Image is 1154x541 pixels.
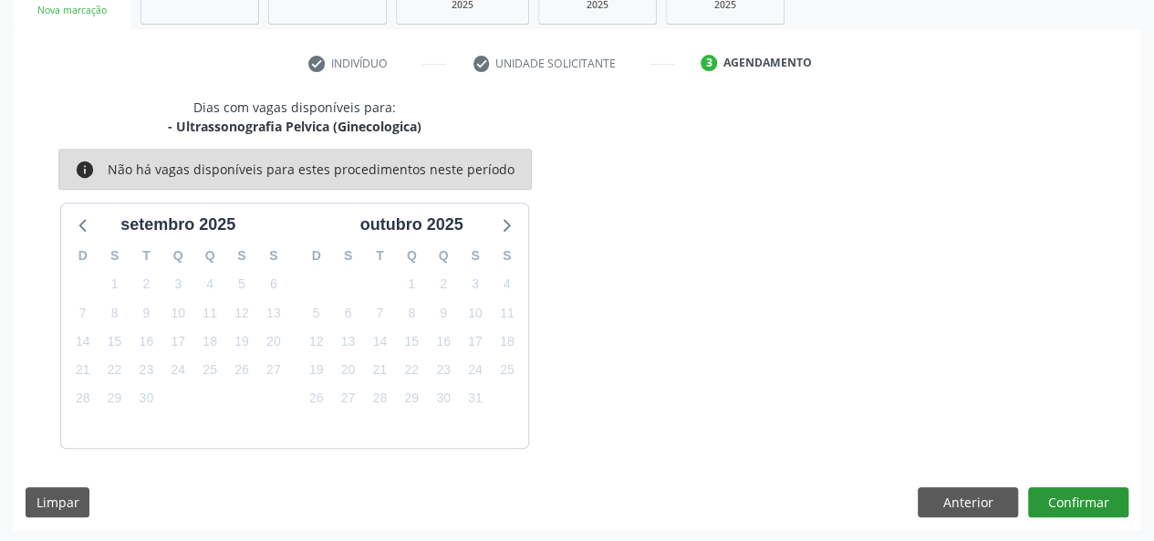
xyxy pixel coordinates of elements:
[463,386,488,411] span: sexta-feira, 31 de outubro de 2025
[396,242,428,270] div: Q
[26,4,119,17] div: Nova marcação
[102,272,128,297] span: segunda-feira, 1 de setembro de 2025
[102,328,128,354] span: segunda-feira, 15 de setembro de 2025
[701,55,717,71] div: 3
[130,242,162,270] div: T
[1028,487,1128,518] button: Confirmar
[723,55,812,71] div: Agendamento
[168,98,421,136] div: Dias com vagas disponíveis para:
[399,358,424,383] span: quarta-feira, 22 de outubro de 2025
[261,358,286,383] span: sábado, 27 de setembro de 2025
[70,386,96,411] span: domingo, 28 de setembro de 2025
[261,328,286,354] span: sábado, 20 de setembro de 2025
[257,242,289,270] div: S
[162,242,194,270] div: Q
[336,300,361,326] span: segunda-feira, 6 de outubro de 2025
[194,242,226,270] div: Q
[463,272,488,297] span: sexta-feira, 3 de outubro de 2025
[113,213,243,237] div: setembro 2025
[300,242,332,270] div: D
[229,328,255,354] span: sexta-feira, 19 de setembro de 2025
[367,358,392,383] span: terça-feira, 21 de outubro de 2025
[463,328,488,354] span: sexta-feira, 17 de outubro de 2025
[399,272,424,297] span: quarta-feira, 1 de outubro de 2025
[460,242,492,270] div: S
[463,300,488,326] span: sexta-feira, 10 de outubro de 2025
[229,272,255,297] span: sexta-feira, 5 de setembro de 2025
[494,272,520,297] span: sábado, 4 de outubro de 2025
[332,242,364,270] div: S
[165,272,191,297] span: quarta-feira, 3 de setembro de 2025
[165,358,191,383] span: quarta-feira, 24 de setembro de 2025
[304,328,329,354] span: domingo, 12 de outubro de 2025
[261,300,286,326] span: sábado, 13 de setembro de 2025
[336,328,361,354] span: segunda-feira, 13 de outubro de 2025
[367,328,392,354] span: terça-feira, 14 de outubro de 2025
[102,300,128,326] span: segunda-feira, 8 de setembro de 2025
[494,300,520,326] span: sábado, 11 de outubro de 2025
[431,300,456,326] span: quinta-feira, 9 de outubro de 2025
[463,358,488,383] span: sexta-feira, 24 de outubro de 2025
[431,272,456,297] span: quinta-feira, 2 de outubro de 2025
[102,358,128,383] span: segunda-feira, 22 de setembro de 2025
[165,328,191,354] span: quarta-feira, 17 de setembro de 2025
[75,160,95,180] i: info
[133,328,159,354] span: terça-feira, 16 de setembro de 2025
[133,386,159,411] span: terça-feira, 30 de setembro de 2025
[918,487,1018,518] button: Anterior
[226,242,258,270] div: S
[70,358,96,383] span: domingo, 21 de setembro de 2025
[491,242,523,270] div: S
[99,242,130,270] div: S
[336,358,361,383] span: segunda-feira, 20 de outubro de 2025
[261,272,286,297] span: sábado, 6 de setembro de 2025
[168,117,421,136] div: - Ultrassonografia Pelvica (Ginecologica)
[431,386,456,411] span: quinta-feira, 30 de outubro de 2025
[108,160,515,180] div: Não há vagas disponíveis para estes procedimentos neste período
[399,300,424,326] span: quarta-feira, 8 de outubro de 2025
[67,242,99,270] div: D
[353,213,471,237] div: outubro 2025
[229,358,255,383] span: sexta-feira, 26 de setembro de 2025
[431,328,456,354] span: quinta-feira, 16 de outubro de 2025
[364,242,396,270] div: T
[494,358,520,383] span: sábado, 25 de outubro de 2025
[197,358,223,383] span: quinta-feira, 25 de setembro de 2025
[133,358,159,383] span: terça-feira, 23 de setembro de 2025
[229,300,255,326] span: sexta-feira, 12 de setembro de 2025
[336,386,361,411] span: segunda-feira, 27 de outubro de 2025
[70,328,96,354] span: domingo, 14 de setembro de 2025
[304,300,329,326] span: domingo, 5 de outubro de 2025
[431,358,456,383] span: quinta-feira, 23 de outubro de 2025
[304,386,329,411] span: domingo, 26 de outubro de 2025
[102,386,128,411] span: segunda-feira, 29 de setembro de 2025
[399,386,424,411] span: quarta-feira, 29 de outubro de 2025
[133,272,159,297] span: terça-feira, 2 de setembro de 2025
[197,272,223,297] span: quinta-feira, 4 de setembro de 2025
[197,328,223,354] span: quinta-feira, 18 de setembro de 2025
[399,328,424,354] span: quarta-feira, 15 de outubro de 2025
[304,358,329,383] span: domingo, 19 de outubro de 2025
[197,300,223,326] span: quinta-feira, 11 de setembro de 2025
[70,300,96,326] span: domingo, 7 de setembro de 2025
[165,300,191,326] span: quarta-feira, 10 de setembro de 2025
[367,386,392,411] span: terça-feira, 28 de outubro de 2025
[494,328,520,354] span: sábado, 18 de outubro de 2025
[428,242,460,270] div: Q
[133,300,159,326] span: terça-feira, 9 de setembro de 2025
[367,300,392,326] span: terça-feira, 7 de outubro de 2025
